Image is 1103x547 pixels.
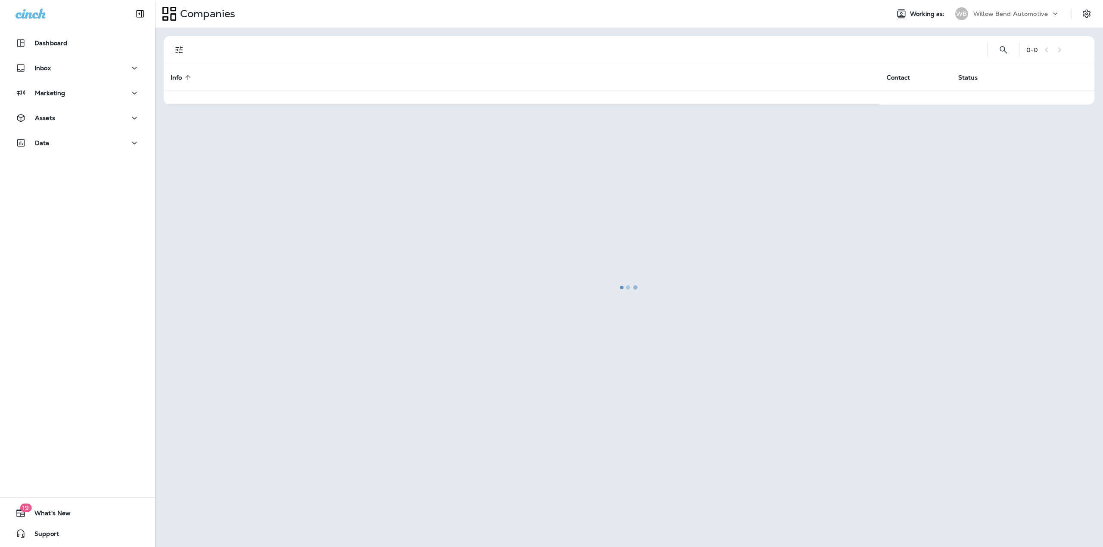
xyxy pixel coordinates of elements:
[35,90,65,96] p: Marketing
[20,504,31,512] span: 19
[910,10,947,18] span: Working as:
[34,40,67,46] p: Dashboard
[973,10,1048,17] p: Willow Bend Automotive
[9,109,146,127] button: Assets
[128,5,152,22] button: Collapse Sidebar
[955,7,968,20] div: WB
[35,139,50,146] p: Data
[35,114,55,121] p: Assets
[1079,6,1094,22] button: Settings
[9,34,146,52] button: Dashboard
[9,134,146,151] button: Data
[26,510,71,520] span: What's New
[9,525,146,542] button: Support
[26,530,59,541] span: Support
[34,65,51,71] p: Inbox
[9,84,146,102] button: Marketing
[9,504,146,522] button: 19What's New
[9,59,146,77] button: Inbox
[177,7,235,20] p: Companies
